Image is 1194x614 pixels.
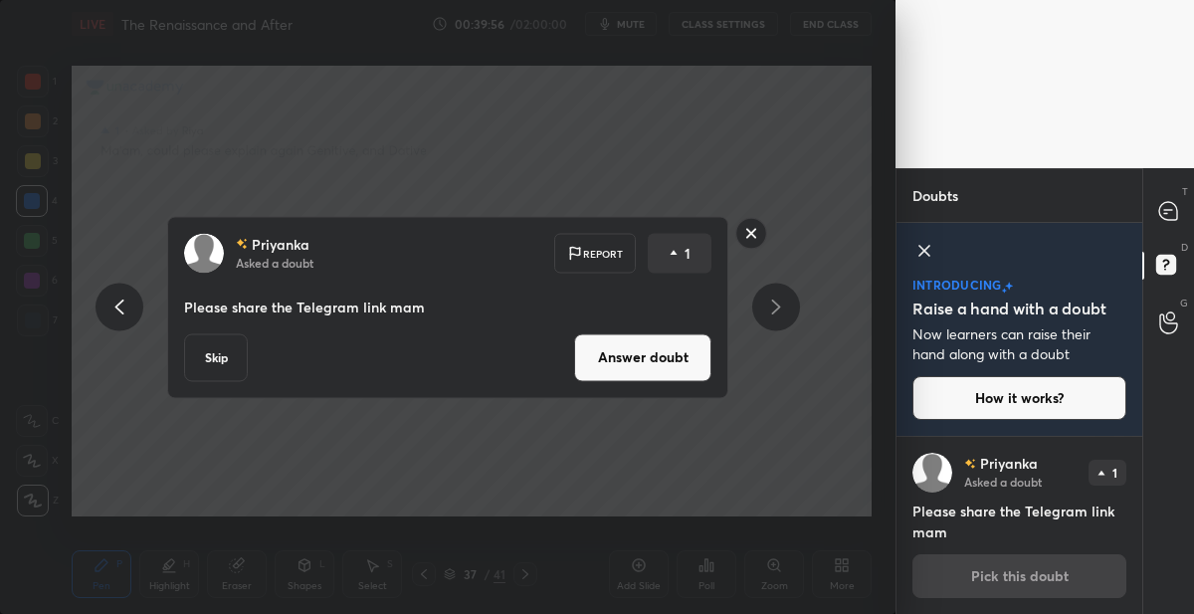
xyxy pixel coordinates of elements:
img: default.png [184,233,224,273]
p: 1 [685,243,691,263]
h5: Raise a hand with a doubt [912,297,1106,320]
button: How it works? [912,376,1126,420]
p: Please share the Telegram link mam [184,297,711,316]
img: no-rating-badge.077c3623.svg [964,459,976,470]
p: G [1180,296,1188,310]
div: Report [554,233,636,273]
p: 1 [1112,467,1117,479]
img: small-star.76a44327.svg [1002,288,1007,294]
p: Priyanka [252,236,309,252]
p: Doubts [896,169,974,222]
p: Priyanka [980,456,1038,472]
button: Answer doubt [574,333,711,381]
img: large-star.026637fe.svg [1005,282,1013,291]
img: no-rating-badge.077c3623.svg [236,239,248,250]
p: Asked a doubt [236,254,313,270]
div: grid [896,436,1142,614]
p: T [1182,184,1188,199]
h4: Please share the Telegram link mam [912,501,1126,542]
p: Now learners can raise their hand along with a doubt [912,324,1126,364]
p: Asked a doubt [964,474,1042,490]
button: Skip [184,333,248,381]
p: introducing [912,279,1002,291]
p: D [1181,240,1188,255]
img: default.png [912,453,952,493]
